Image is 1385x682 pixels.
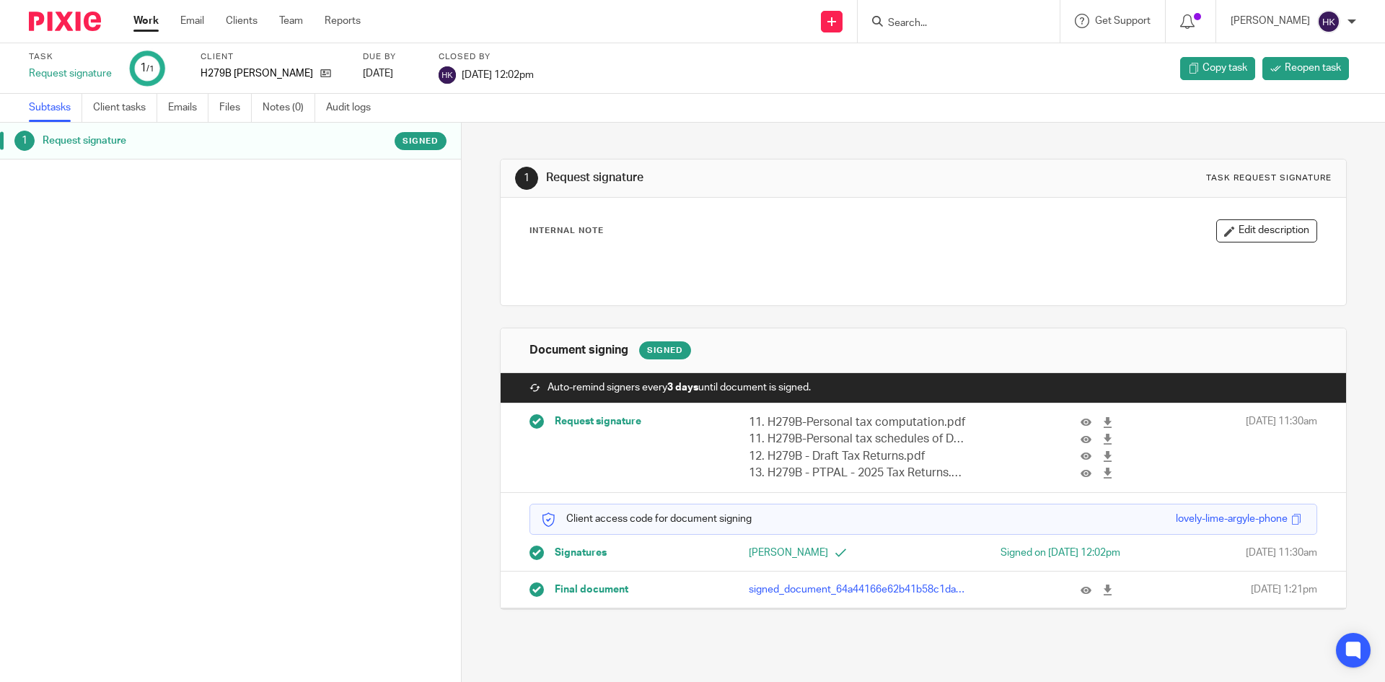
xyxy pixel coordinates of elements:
span: Signed [403,135,439,147]
img: svg%3E [1317,10,1340,33]
label: Task [29,51,112,63]
div: lovely-lime-argyle-phone [1176,512,1288,526]
label: Closed by [439,51,534,63]
a: Audit logs [326,94,382,122]
a: Reopen task [1262,57,1349,80]
p: 11. H279B-Personal tax schedules of Data.pdf [749,431,967,447]
a: Client tasks [93,94,157,122]
a: Work [133,14,159,28]
p: 12. H279B - Draft Tax Returns.pdf [749,448,967,465]
h1: Document signing [529,343,628,358]
p: Client access code for document signing [541,512,752,526]
a: Notes (0) [263,94,315,122]
span: [DATE] 12:02pm [462,69,534,79]
a: Email [180,14,204,28]
a: Clients [226,14,258,28]
p: [PERSON_NAME] [749,546,923,560]
h1: Request signature [43,130,312,152]
label: Client [201,51,345,63]
p: H279B [PERSON_NAME] [201,66,313,81]
p: [PERSON_NAME] [1231,14,1310,28]
h1: Request signature [546,170,954,185]
span: Signatures [555,546,607,560]
label: Due by [363,51,421,63]
a: Reports [325,14,361,28]
div: Task request signature [1206,172,1332,184]
div: Request signature [29,66,112,81]
span: Final document [555,582,628,597]
span: Request signature [555,414,641,429]
div: [DATE] [363,66,421,81]
small: /1 [146,65,154,73]
a: Files [219,94,252,122]
span: [DATE] 11:30am [1246,414,1317,482]
a: Subtasks [29,94,82,122]
div: 1 [140,60,154,76]
p: 11. H279B-Personal tax computation.pdf [749,414,967,431]
p: 13. H279B - PTPAL - 2025 Tax Returns.pdf [749,465,967,481]
div: 1 [14,131,35,151]
a: Team [279,14,303,28]
span: Reopen task [1285,61,1341,75]
span: Copy task [1202,61,1247,75]
span: [DATE] 11:30am [1246,546,1317,560]
span: Auto-remind signers every until document is signed. [548,380,811,395]
p: signed_document_64a44166e62b41b58c1da4493aebc8e9.pdf [749,582,967,597]
div: Signed on [DATE] 12:02pm [946,546,1120,560]
button: Edit description [1216,219,1317,242]
div: Signed [639,341,691,359]
input: Search [887,17,1016,30]
div: 1 [515,167,538,190]
a: Emails [168,94,208,122]
img: svg%3E [439,66,456,84]
strong: 3 days [667,382,698,393]
span: [DATE] 1:21pm [1251,582,1317,597]
p: Internal Note [529,225,604,237]
span: Get Support [1095,16,1151,26]
a: Copy task [1180,57,1255,80]
img: Pixie [29,12,101,31]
